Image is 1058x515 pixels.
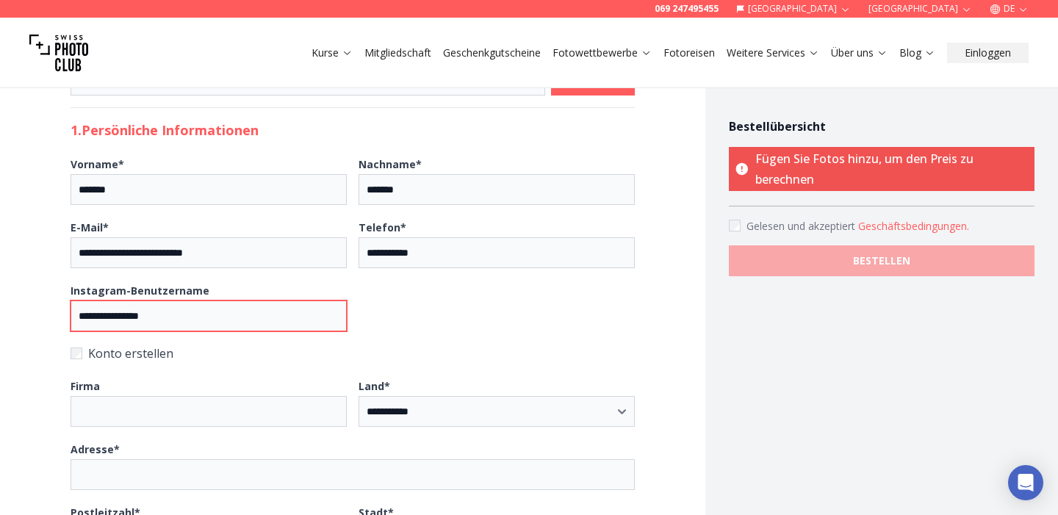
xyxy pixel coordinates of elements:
[359,237,635,268] input: Telefon*
[359,220,406,234] b: Telefon *
[364,46,431,60] a: Mitgliedschaft
[71,396,347,427] input: Firma
[658,43,721,63] button: Fotoreisen
[71,220,109,234] b: E-Mail *
[947,43,1029,63] button: Einloggen
[359,43,437,63] button: Mitgliedschaft
[553,46,652,60] a: Fotowettbewerbe
[71,347,82,359] input: Konto erstellen
[729,147,1034,191] p: Fügen Sie Fotos hinzu, um den Preis zu berechnen
[721,43,825,63] button: Weitere Services
[729,118,1034,135] h4: Bestellübersicht
[312,46,353,60] a: Kurse
[825,43,893,63] button: Über uns
[29,24,88,82] img: Swiss photo club
[71,343,635,364] label: Konto erstellen
[899,46,935,60] a: Blog
[727,46,819,60] a: Weitere Services
[893,43,941,63] button: Blog
[71,459,635,490] input: Adresse*
[443,46,541,60] a: Geschenkgutscheine
[1008,465,1043,500] div: Open Intercom Messenger
[359,379,390,393] b: Land *
[853,253,910,268] b: BESTELLEN
[746,219,858,233] span: Gelesen und akzeptiert
[306,43,359,63] button: Kurse
[729,220,741,231] input: Accept terms
[71,379,100,393] b: Firma
[71,120,635,140] h2: 1. Persönliche Informationen
[71,284,209,298] b: Instagram-Benutzername
[359,396,635,427] select: Land*
[71,237,347,268] input: E-Mail*
[359,174,635,205] input: Nachname*
[663,46,715,60] a: Fotoreisen
[655,3,719,15] a: 069 247495455
[437,43,547,63] button: Geschenkgutscheine
[729,245,1034,276] button: BESTELLEN
[547,43,658,63] button: Fotowettbewerbe
[71,442,120,456] b: Adresse *
[71,174,347,205] input: Vorname*
[831,46,888,60] a: Über uns
[359,157,422,171] b: Nachname *
[858,219,969,234] button: Accept termsGelesen und akzeptiert
[71,300,347,331] input: Instagram-Benutzername
[71,157,124,171] b: Vorname *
